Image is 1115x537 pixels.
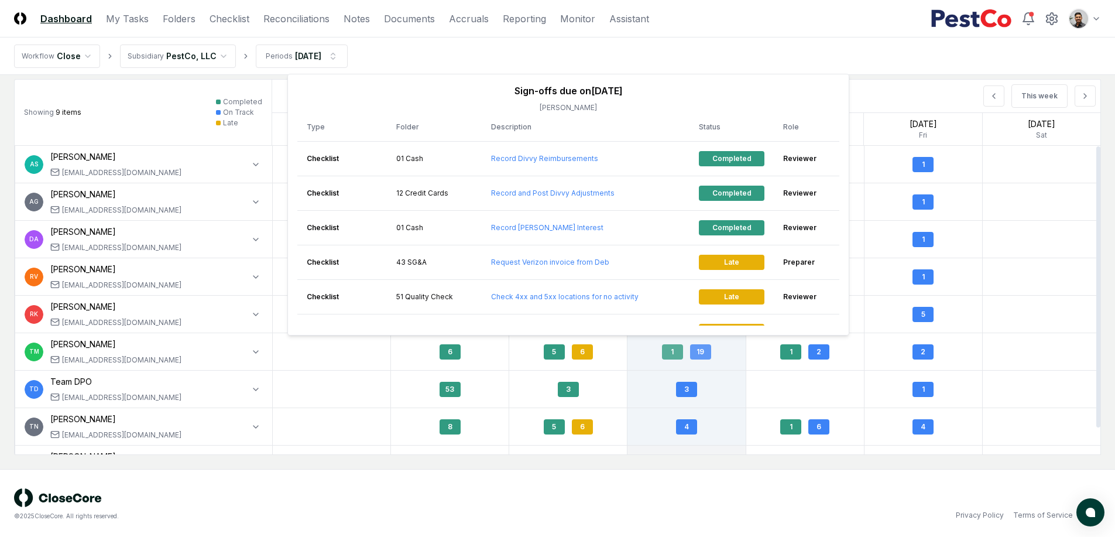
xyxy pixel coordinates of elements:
[210,12,249,26] a: Checklist
[223,107,254,118] div: On Track
[62,430,181,440] div: [EMAIL_ADDRESS][DOMAIN_NAME]
[491,258,609,266] a: Request Verizon invoice from Deb
[983,130,1100,141] div: Sat
[503,12,546,26] a: Reporting
[14,45,348,68] nav: breadcrumb
[62,317,181,328] div: [EMAIL_ADDRESS][DOMAIN_NAME]
[699,151,764,166] div: Completed
[774,141,839,176] td: reviewer
[297,314,387,348] td: Reconciliations
[50,263,181,275] div: [PERSON_NAME]
[163,12,195,26] a: Folders
[491,292,639,301] a: Check 4xx and 5xx locations for no activity
[440,382,461,397] div: 53
[440,419,461,435] div: 8
[50,188,181,200] div: [PERSON_NAME]
[912,194,934,210] div: 1
[50,413,181,425] div: [PERSON_NAME]
[295,50,321,62] div: [DATE]
[808,344,829,360] div: 2
[22,51,54,61] div: Workflow
[699,186,764,201] div: Completed
[544,419,565,435] div: 5
[912,419,934,435] div: 4
[690,344,711,360] div: 19
[384,12,435,26] a: Documents
[491,154,598,163] a: Record Divvy Reimbursements
[50,151,181,163] div: [PERSON_NAME]
[62,167,181,178] div: [EMAIL_ADDRESS][DOMAIN_NAME]
[699,289,764,305] div: Late
[676,419,697,435] div: 4
[676,382,697,397] div: 3
[572,419,593,435] div: 6
[266,51,293,61] div: Periods
[297,141,387,176] td: Checklist
[983,118,1100,130] div: [DATE]
[106,12,149,26] a: My Tasks
[1011,84,1068,108] button: This week
[50,225,181,238] div: [PERSON_NAME]
[544,344,565,360] div: 5
[62,242,181,253] div: [EMAIL_ADDRESS][DOMAIN_NAME]
[449,12,489,26] a: Accruals
[14,12,26,25] img: Logo
[387,176,482,210] td: 12 Credit Cards
[29,235,39,244] span: DA
[14,512,558,521] div: © 2025 CloseCore. All rights reserved.
[774,314,839,348] td: reviewer
[29,197,39,206] span: AG
[491,189,615,197] a: Record and Post Divvy Adjustments
[912,157,934,172] div: 1
[912,307,934,322] div: 5
[956,510,1004,521] a: Privacy Policy
[50,375,181,388] div: Team DPO
[558,382,579,397] div: 3
[387,279,482,314] td: 51 Quality Check
[297,279,387,314] td: Checklist
[50,450,181,463] div: [PERSON_NAME]
[662,344,683,360] div: 1
[387,245,482,279] td: 43 SG&A
[808,419,829,435] div: 6
[699,220,764,235] div: Completed
[50,300,181,313] div: [PERSON_NAME]
[491,223,603,232] a: Record [PERSON_NAME] Interest
[62,392,181,403] div: [EMAIL_ADDRESS][DOMAIN_NAME]
[440,344,461,360] div: 6
[780,344,801,360] div: 1
[344,12,370,26] a: Notes
[1013,510,1073,521] a: Terms of Service
[864,130,982,141] div: Fri
[24,108,54,117] span: Showing
[774,176,839,210] td: reviewer
[24,107,81,118] div: 9 items
[774,210,839,245] td: reviewer
[272,130,390,141] div: Sun
[912,232,934,247] div: 1
[297,210,387,245] td: Checklist
[387,141,482,176] td: 01 Cash
[223,97,262,107] div: Completed
[387,314,482,348] td: 01 Cash
[912,269,934,285] div: 1
[62,355,181,365] div: [EMAIL_ADDRESS][DOMAIN_NAME]
[62,205,181,216] div: [EMAIL_ADDRESS][DOMAIN_NAME]
[223,118,238,128] div: Late
[297,245,387,279] td: Checklist
[780,419,801,435] div: 1
[699,324,764,339] div: Late
[29,422,39,431] span: TN
[128,51,164,61] div: Subsidiary
[263,12,330,26] a: Reconciliations
[30,310,38,319] span: RK
[931,9,1012,28] img: PestCo logo
[387,210,482,245] td: 01 Cash
[912,344,934,360] div: 2
[560,12,595,26] a: Monitor
[30,160,38,169] span: AS
[29,347,39,356] span: TM
[297,176,387,210] td: Checklist
[609,12,649,26] a: Assistant
[1069,9,1088,28] img: d09822cc-9b6d-4858-8d66-9570c114c672_eec49429-a748-49a0-a6ec-c7bd01c6482e.png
